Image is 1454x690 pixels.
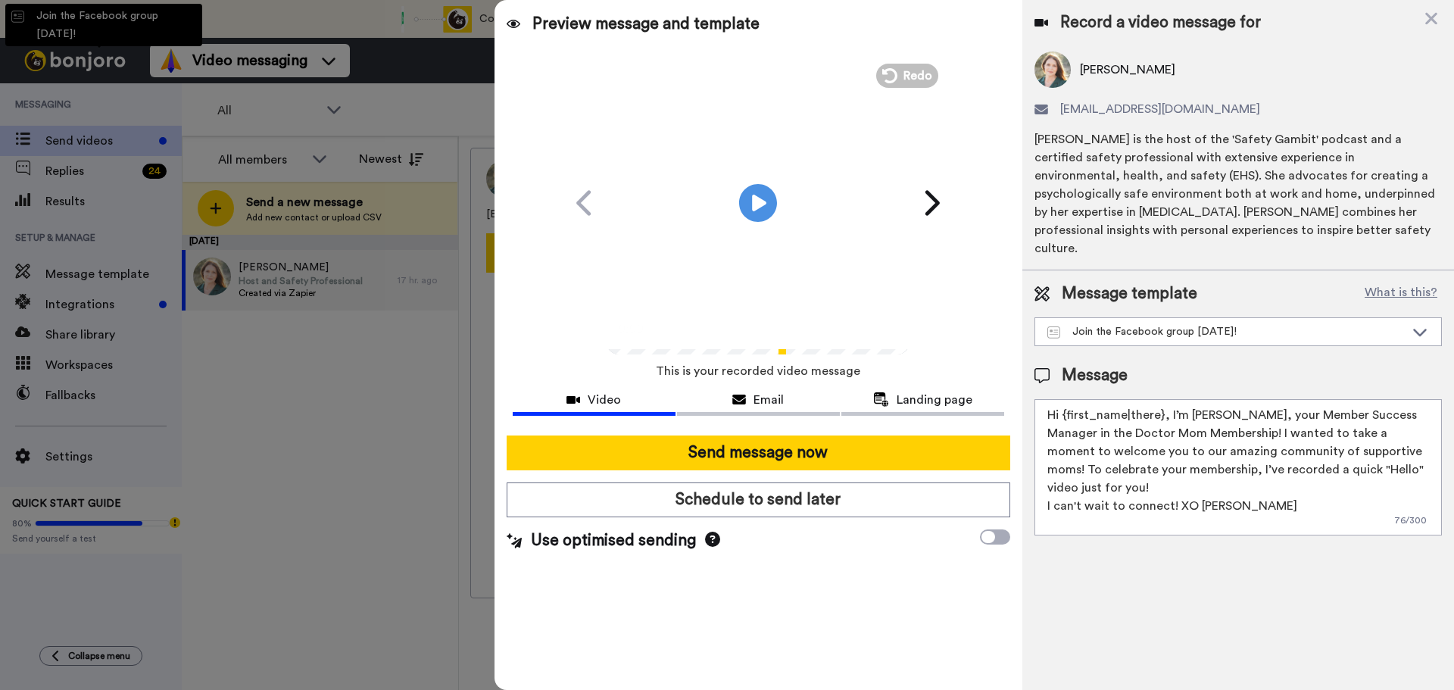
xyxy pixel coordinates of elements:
[1062,364,1128,387] span: Message
[1047,326,1060,339] img: Message-temps.svg
[531,529,696,552] span: Use optimised sending
[897,391,972,409] span: Landing page
[617,319,644,337] span: 0:00
[1034,399,1442,535] textarea: Hello {first_name|there}, WELCOME TO THE DOCTOR MOM COMMUNITY!! WOOHOO!! I'm [PERSON_NAME] & want...
[656,354,860,388] span: This is your recorded video message
[588,391,621,409] span: Video
[507,482,1010,517] button: Schedule to send later
[1062,283,1197,305] span: Message template
[507,436,1010,470] button: Send message now
[655,319,682,337] span: 1:26
[1034,130,1442,258] div: [PERSON_NAME] is the host of the 'Safety Gambit' podcast and a certified safety professional with...
[754,391,784,409] span: Email
[1047,324,1405,339] div: Join the Facebook group [DATE]!
[1360,283,1442,305] button: What is this?
[647,319,652,337] span: /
